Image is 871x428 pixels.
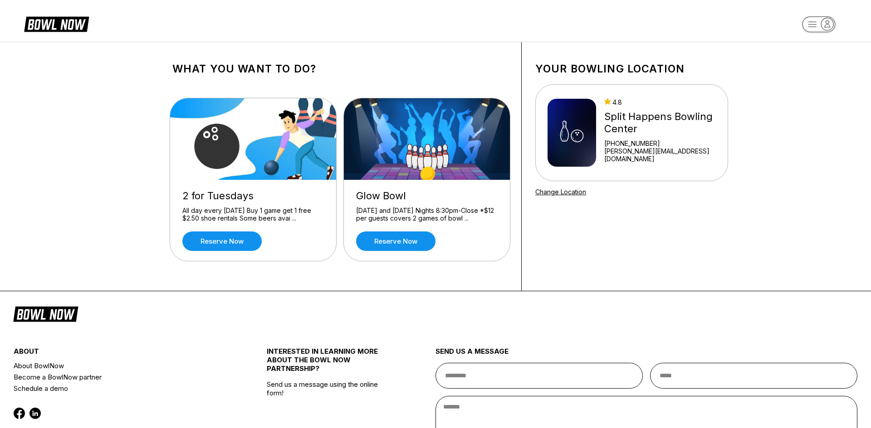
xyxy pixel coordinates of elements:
[14,371,225,383] a: Become a BowlNow partner
[182,207,324,222] div: All day every [DATE] Buy 1 game get 1 free $2.50 shoe rentals Some beers avai ...
[548,99,596,167] img: Split Happens Bowling Center
[435,347,857,363] div: send us a message
[356,207,498,222] div: [DATE] and [DATE] Nights 8:30pm-Close *$12 per guests covers 2 games of bowl ...
[604,147,716,163] a: [PERSON_NAME][EMAIL_ADDRESS][DOMAIN_NAME]
[182,231,262,251] a: Reserve now
[604,111,716,135] div: Split Happens Bowling Center
[604,98,716,106] div: 4.8
[170,98,337,180] img: 2 for Tuesdays
[267,347,393,380] div: INTERESTED IN LEARNING MORE ABOUT THE BOWL NOW PARTNERSHIP?
[356,231,435,251] a: Reserve now
[14,360,225,371] a: About BowlNow
[344,98,511,180] img: Glow Bowl
[172,63,508,75] h1: What you want to do?
[604,139,716,147] div: [PHONE_NUMBER]
[535,188,586,196] a: Change Location
[14,383,225,394] a: Schedule a demo
[535,63,728,75] h1: Your bowling location
[356,190,498,202] div: Glow Bowl
[182,190,324,202] div: 2 for Tuesdays
[14,347,225,360] div: about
